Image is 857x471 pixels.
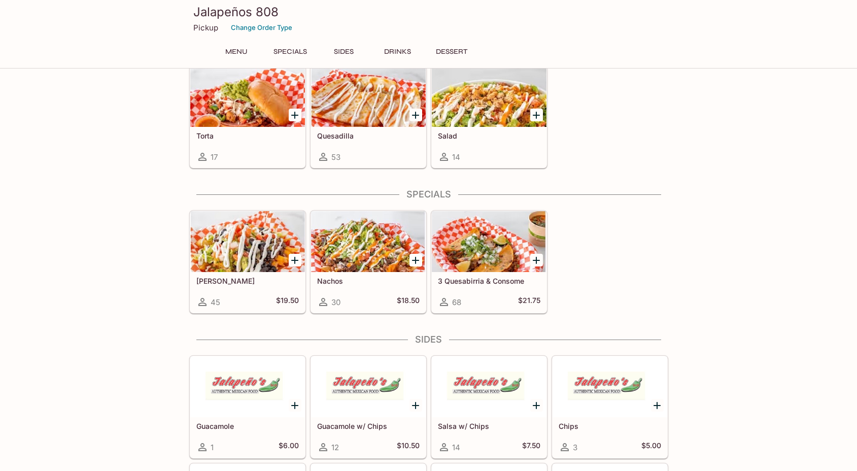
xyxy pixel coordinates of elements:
span: 53 [331,152,340,162]
button: Drinks [375,45,421,59]
button: Dessert [429,45,474,59]
a: 3 Quesabirria & Consome68$21.75 [431,211,547,313]
div: Carne Asada Fries [190,211,305,272]
a: Guacamole1$6.00 [190,356,305,458]
span: 14 [452,152,460,162]
button: Add Guacamole [289,399,301,412]
a: Nachos30$18.50 [311,211,426,313]
span: 68 [452,297,461,307]
button: Sides [321,45,367,59]
div: Torta [190,66,305,127]
span: 1 [211,443,214,452]
button: Add 3 Quesabirria & Consome [530,254,543,266]
span: 17 [211,152,218,162]
a: Guacamole w/ Chips12$10.50 [311,356,426,458]
h5: $6.00 [279,441,299,453]
h3: Jalapeños 808 [193,4,664,20]
div: 3 Quesabirria & Consome [432,211,546,272]
h5: 3 Quesabirria & Consome [438,277,540,285]
button: Add Quesadilla [409,109,422,121]
h5: $7.50 [522,441,540,453]
h5: [PERSON_NAME] [196,277,299,285]
div: Salad [432,66,546,127]
button: Add Torta [289,109,301,121]
h5: Salsa w/ Chips [438,422,540,430]
a: Chips3$5.00 [552,356,668,458]
h5: Guacamole w/ Chips [317,422,420,430]
p: Pickup [193,23,218,32]
div: Salsa w/ Chips [432,356,546,417]
h4: Specials [189,189,668,200]
h5: $10.50 [397,441,420,453]
h4: Sides [189,334,668,345]
button: Add Salad [530,109,543,121]
button: Specials [267,45,313,59]
a: Salsa w/ Chips14$7.50 [431,356,547,458]
span: 45 [211,297,220,307]
h5: $5.00 [641,441,661,453]
button: Menu [214,45,259,59]
div: Guacamole w/ Chips [311,356,426,417]
div: Chips [553,356,667,417]
button: Add Guacamole w/ Chips [409,399,422,412]
h5: Chips [559,422,661,430]
button: Add Chips [651,399,664,412]
div: Guacamole [190,356,305,417]
span: 30 [331,297,340,307]
button: Add Salsa w/ Chips [530,399,543,412]
a: Salad14 [431,65,547,168]
div: Quesadilla [311,66,426,127]
button: Change Order Type [226,20,297,36]
h5: Salad [438,131,540,140]
div: Nachos [311,211,426,272]
h5: $19.50 [276,296,299,308]
a: [PERSON_NAME]45$19.50 [190,211,305,313]
button: Add Nachos [409,254,422,266]
h5: Quesadilla [317,131,420,140]
span: 14 [452,443,460,452]
h5: Guacamole [196,422,299,430]
h5: $18.50 [397,296,420,308]
h5: Torta [196,131,299,140]
h5: Nachos [317,277,420,285]
span: 3 [573,443,577,452]
a: Torta17 [190,65,305,168]
a: Quesadilla53 [311,65,426,168]
h5: $21.75 [518,296,540,308]
span: 12 [331,443,339,452]
button: Add Carne Asada Fries [289,254,301,266]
